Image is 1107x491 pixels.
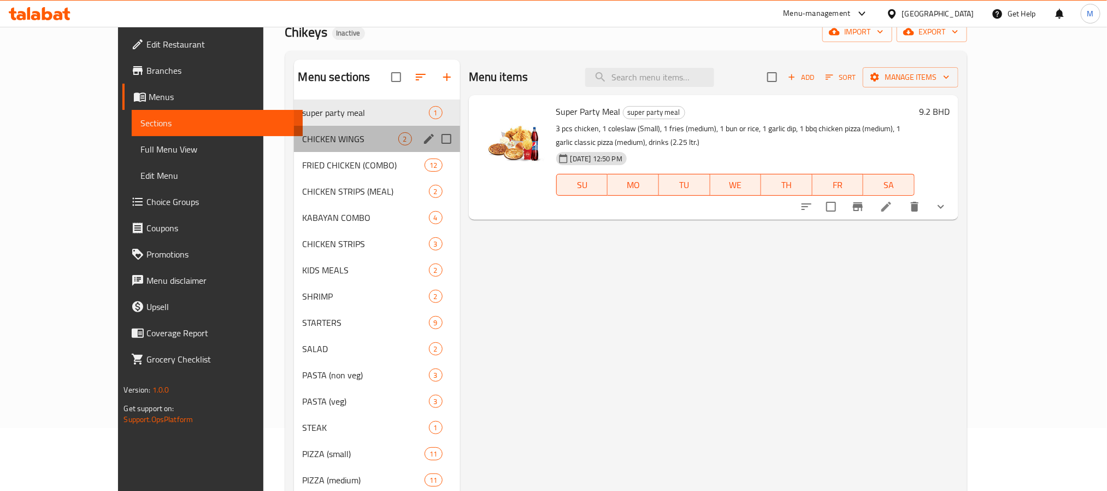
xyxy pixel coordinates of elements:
[478,104,547,174] img: Super Party Meal
[761,66,784,89] span: Select section
[385,66,408,89] span: Select all sections
[294,441,460,467] div: PIZZA (small)11
[585,68,714,87] input: search
[303,316,429,329] span: STARTERS
[285,20,328,44] span: Chikeys
[303,132,398,145] span: CHICKEN WINGS
[140,143,294,156] span: Full Menu View
[303,447,425,460] span: PIZZA (small)
[146,195,294,208] span: Choice Groups
[294,152,460,178] div: FRIED CHICKEN (COMBO)12
[786,71,816,84] span: Add
[140,169,294,182] span: Edit Menu
[429,369,443,382] div: items
[303,474,425,487] div: PIZZA (medium)
[303,106,429,119] span: super party meal
[934,200,947,213] svg: Show Choices
[132,136,303,162] a: Full Menu View
[425,159,442,172] div: items
[429,186,442,197] span: 2
[303,159,425,172] span: FRIED CHICKEN (COMBO)
[303,369,429,382] span: PASTA (non veg)
[817,177,859,193] span: FR
[663,177,706,193] span: TU
[823,69,858,86] button: Sort
[294,336,460,362] div: SALAD2
[612,177,655,193] span: MO
[429,239,442,249] span: 3
[146,300,294,313] span: Upsell
[303,290,429,303] span: SHRIMP
[845,194,871,220] button: Branch-specific-item
[429,211,443,224] div: items
[608,174,659,196] button: MO
[122,346,303,372] a: Grocery Checklist
[566,154,627,164] span: [DATE] 12:50 PM
[556,122,915,149] p: 3 pcs chicken, 1 coleslaw (Small), 1 fries (medium), 1 bun or rice, 1 garlic dip, 1 bbq chicken p...
[1087,8,1094,20] span: M
[303,264,429,277] span: KIDS MEALS
[429,264,443,277] div: items
[303,421,429,434] span: STEAK
[822,22,892,42] button: import
[425,475,441,486] span: 11
[152,383,169,397] span: 1.0.0
[122,267,303,294] a: Menu disclaimer
[294,257,460,283] div: KIDS MEALS2
[429,370,442,381] span: 3
[132,162,303,189] a: Edit Menu
[897,22,967,42] button: export
[303,237,429,250] span: CHICKEN STRIPS
[919,104,950,119] h6: 9.2 BHD
[812,174,864,196] button: FR
[561,177,604,193] span: SU
[868,177,910,193] span: SA
[429,344,442,354] span: 2
[303,185,429,198] span: CHICKEN STRIPS (MEAL)
[429,342,443,355] div: items
[819,69,863,86] span: Sort items
[146,274,294,287] span: Menu disclaimer
[399,134,411,144] span: 2
[429,423,442,433] span: 1
[831,25,884,39] span: import
[294,309,460,336] div: STARTERS9
[294,362,460,388] div: PASTA (non veg)3
[784,69,819,86] button: Add
[421,131,437,147] button: edit
[429,108,442,118] span: 1
[429,318,442,328] span: 9
[146,353,294,366] span: Grocery Checklist
[710,174,762,196] button: WE
[408,64,434,90] span: Sort sections
[303,395,429,408] span: PASTA (veg)
[469,69,528,85] h2: Menu items
[784,7,851,20] div: Menu-management
[140,116,294,130] span: Sections
[294,414,460,441] div: STEAK1
[429,213,442,223] span: 4
[149,90,294,103] span: Menus
[294,100,460,126] div: super party meal1
[556,103,621,120] span: Super Party Meal
[146,248,294,261] span: Promotions
[826,71,856,84] span: Sort
[294,388,460,414] div: PASTA (veg)3
[902,194,928,220] button: delete
[294,231,460,257] div: CHICKEN STRIPS3
[429,106,443,119] div: items
[123,383,150,397] span: Version:
[132,110,303,136] a: Sections
[122,31,303,57] a: Edit Restaurant
[146,64,294,77] span: Branches
[880,200,893,213] a: Edit menu item
[820,195,843,218] span: Select to update
[766,177,808,193] span: TH
[429,265,442,276] span: 2
[905,25,958,39] span: export
[294,178,460,204] div: CHICKEN STRIPS (MEAL)2
[863,174,915,196] button: SA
